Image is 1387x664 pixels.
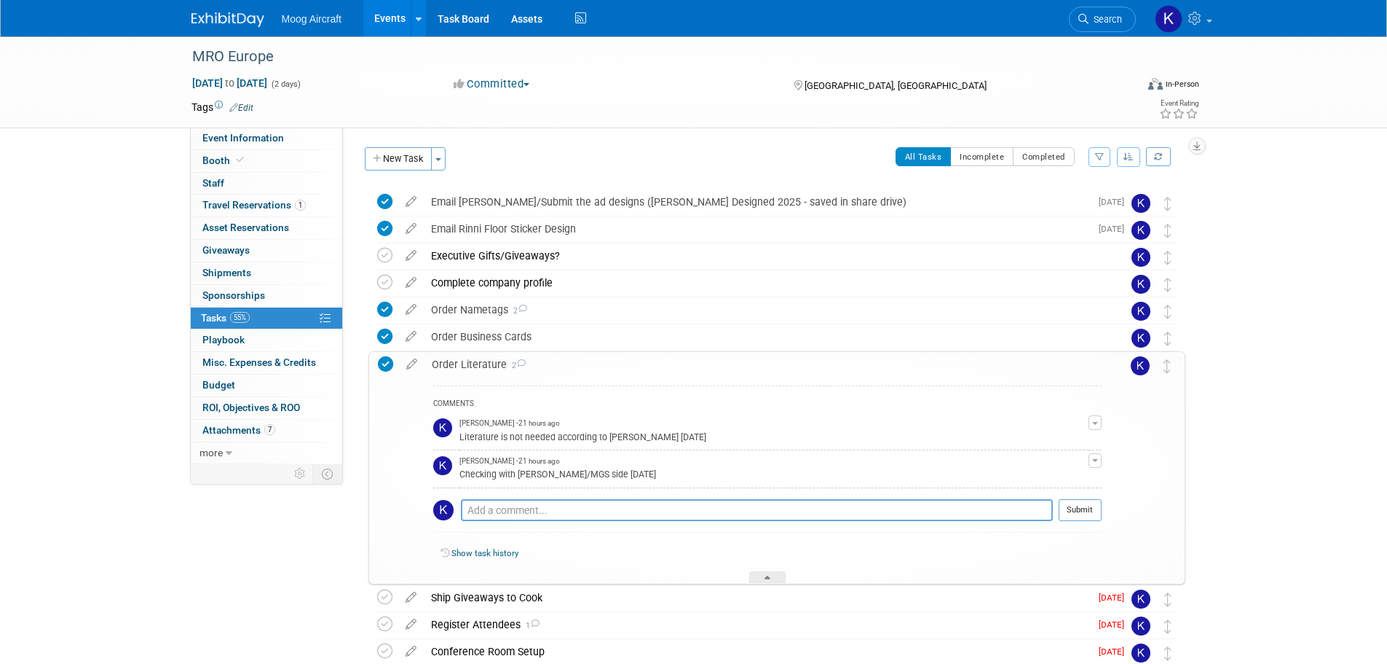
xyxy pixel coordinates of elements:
[459,429,1088,443] div: Literature is not needed according to [PERSON_NAME] [DATE]
[424,297,1102,322] div: Order Nametags
[1131,617,1150,636] img: Kelsey Blackley
[424,243,1102,268] div: Executive Gifts/Giveaways?
[1131,194,1150,213] img: Kelsey Blackley
[1099,593,1131,603] span: [DATE]
[365,147,432,171] button: New Task
[398,303,424,316] a: edit
[230,312,250,323] span: 55%
[521,621,540,630] span: 1
[398,591,424,604] a: edit
[202,155,247,166] span: Booth
[459,418,560,429] span: [PERSON_NAME] - 21 hours ago
[191,420,342,442] a: Attachments7
[424,270,1102,295] div: Complete company profile
[191,329,342,351] a: Playbook
[1131,644,1150,663] img: Kathryn Germony
[1164,278,1171,292] i: Move task
[1099,647,1131,657] span: [DATE]
[202,177,224,189] span: Staff
[1165,79,1199,90] div: In-Person
[424,352,1102,377] div: Order Literature
[1131,329,1150,348] img: Kelsey Blackley
[424,639,1090,664] div: Conference Room Setup
[229,103,253,113] a: Edit
[399,358,424,371] a: edit
[295,200,306,211] span: 1
[433,397,1102,413] div: COMMENTS
[202,424,275,436] span: Attachments
[191,308,342,329] a: Tasks55%
[288,464,313,483] td: Personalize Event Tab Strip
[398,195,424,208] a: edit
[1164,647,1171,660] i: Move task
[191,240,342,262] a: Giveaways
[237,156,244,164] i: Booth reservation complete
[202,356,316,368] span: Misc. Expenses & Credits
[950,147,1013,166] button: Incomplete
[1099,197,1131,207] span: [DATE]
[202,334,245,345] span: Playbook
[312,464,342,483] td: Toggle Event Tabs
[1163,359,1171,373] i: Move task
[191,285,342,307] a: Sponsorships
[202,267,251,278] span: Shipments
[424,585,1090,610] div: Ship Giveaways to Cook
[270,79,301,89] span: (2 days)
[282,13,341,25] span: Moog Aircraft
[1164,224,1171,238] i: Move task
[507,361,526,370] span: 2
[1159,100,1198,107] div: Event Rating
[424,216,1090,241] div: Email Rinni Floor Sticker Design
[1131,356,1150,375] img: Kelsey Blackley
[191,173,342,195] a: Staff
[398,222,424,235] a: edit
[1146,147,1171,166] a: Refresh
[433,456,452,475] img: Kelsey Blackley
[1155,5,1182,33] img: Kelsey Blackley
[896,147,952,166] button: All Tasks
[1088,14,1122,25] span: Search
[191,375,342,397] a: Budget
[191,217,342,239] a: Asset Reservations
[1164,305,1171,319] i: Move task
[191,352,342,374] a: Misc. Expenses & Credits
[1050,76,1200,98] div: Event Format
[1099,620,1131,630] span: [DATE]
[1059,499,1102,521] button: Submit
[202,379,235,391] span: Budget
[191,77,268,90] span: [DATE] [DATE]
[191,12,264,27] img: ExhibitDay
[451,548,518,558] a: Show task history
[191,128,342,149] a: Event Information
[199,447,223,458] span: more
[191,195,342,216] a: Travel Reservations1
[1164,197,1171,211] i: Move task
[202,244,250,256] span: Giveaways
[1164,593,1171,606] i: Move task
[264,424,275,435] span: 7
[424,190,1090,214] div: Email [PERSON_NAME]/Submit the ad designs ([PERSON_NAME] Designed 2025 - saved in share drive)
[202,289,265,301] span: Sponsorships
[223,77,237,89] span: to
[448,77,535,92] button: Committed
[1131,221,1150,240] img: Kelsey Blackley
[1099,224,1131,234] span: [DATE]
[1131,275,1150,294] img: Kelsey Blackley
[202,199,306,211] span: Travel Reservations
[202,132,284,144] span: Event Information
[1131,248,1150,267] img: Kelsey Blackley
[398,330,424,343] a: edit
[433,418,452,437] img: Kelsey Blackley
[459,466,1088,480] div: Checking with [PERSON_NAME]/MGS side [DATE]
[1148,78,1163,90] img: Format-Inperson.png
[805,80,987,91] span: [GEOGRAPHIC_DATA], [GEOGRAPHIC_DATA]
[424,612,1090,637] div: Register Attendees
[191,442,342,464] a: more
[398,645,424,658] a: edit
[398,249,424,262] a: edit
[1131,590,1150,609] img: Kelsey Blackley
[433,500,454,520] img: Kelsey Blackley
[1164,332,1171,345] i: Move task
[201,312,250,324] span: Tasks
[191,397,342,419] a: ROI, Objectives & ROO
